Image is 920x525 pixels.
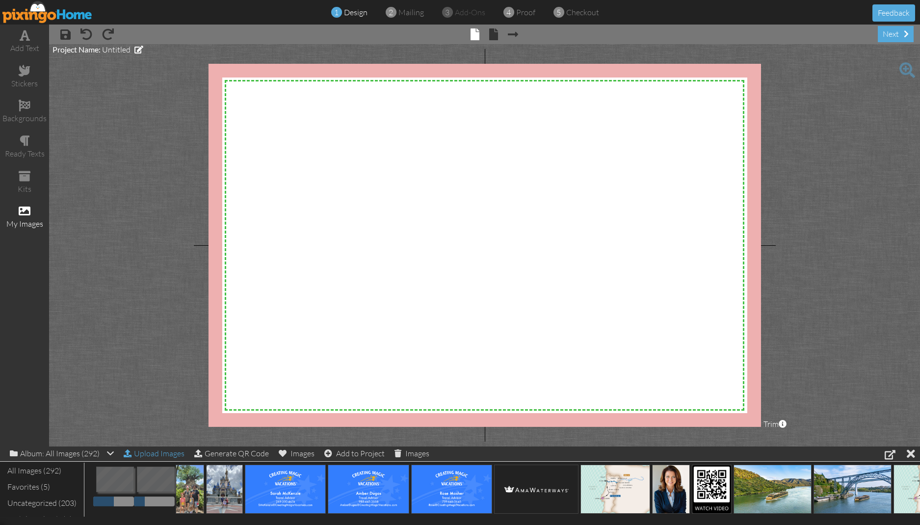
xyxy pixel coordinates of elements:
span: Untitled [102,45,131,54]
span: mailing [398,7,424,17]
img: 20250419-122717-77903d169a07-500.png [494,465,578,514]
img: 20250419-120229-c6af7a595648-500.png [692,465,732,514]
button: Feedback [872,4,915,22]
div: Images [394,446,429,460]
span: design [344,7,368,17]
img: 20250419-120143-8ab369e5853b-500.jpg [734,465,812,514]
span: 5 [556,7,561,18]
img: 20250720-205802-699056ed2e54-500.jpeg [176,465,204,514]
span: Trim [763,419,787,430]
div: Favorites (5) [5,479,79,495]
div: next [878,26,914,42]
div: Album: All Images (292) [10,446,114,460]
img: 20250502-195916-4e065b30d25d-500.jpg [245,465,326,514]
span: 2 [389,7,393,18]
span: checkout [566,7,599,17]
div: 33.43 MB [134,495,175,506]
div: All Images (292) [5,463,79,479]
img: 20250419-121037-6c6edbb3ed7d-500.jpg [652,465,690,514]
img: 20250419-114020-70c32d5ba3cd-500.jpg [814,465,892,514]
span: 4 [506,7,511,18]
div: 23.85 MB [93,495,134,506]
div: Upload Images [124,446,184,461]
img: 20250502-193215-61efaaab1b68-500.jpg [411,465,492,514]
div: Uncategorized (203) [5,495,79,511]
div: Images [279,446,315,460]
span: add-ons [455,7,485,17]
img: 20250419-121844-e30862df3c1e-500.jpg [580,465,650,514]
img: 20250720-205522-9d8bbde15946-500.jpeg [206,465,243,514]
span: Project Name: [53,45,101,54]
span: proof [516,7,535,17]
img: 20250502-194200-9192be74a22b-500.jpg [328,465,409,514]
img: pixingo logo [2,1,93,23]
div: Add to Project [324,446,385,460]
div: Generate QR Code [194,446,269,460]
span: 1 [334,7,339,18]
